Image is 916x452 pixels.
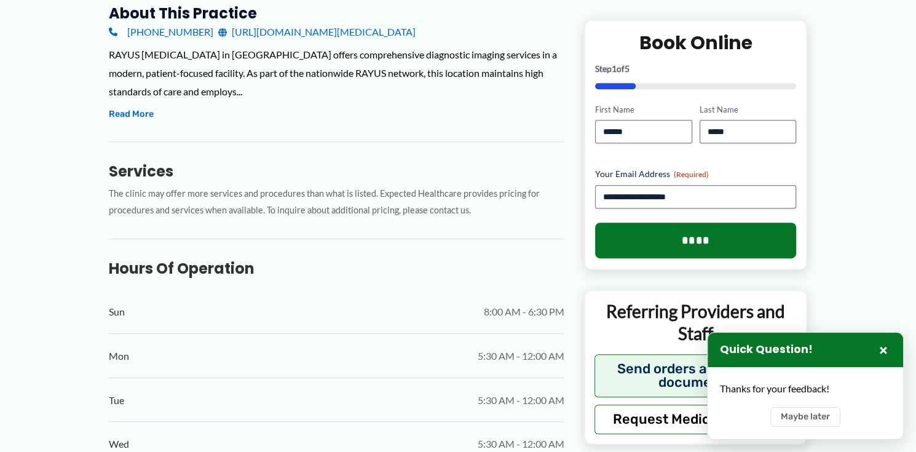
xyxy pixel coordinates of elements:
[876,343,891,357] button: Close
[594,301,797,346] p: Referring Providers and Staff
[478,391,564,410] span: 5:30 AM - 12:00 AM
[109,391,124,410] span: Tue
[595,104,692,116] label: First Name
[109,347,129,365] span: Mon
[720,343,813,357] h3: Quick Question!
[109,107,154,122] button: Read More
[109,23,213,41] a: [PHONE_NUMBER]
[595,65,796,73] p: Step of
[478,347,564,365] span: 5:30 AM - 12:00 AM
[720,379,891,398] div: Thanks for your feedback!
[595,169,796,181] label: Your Email Address
[594,354,797,397] button: Send orders and clinical documents
[595,31,796,55] h2: Book Online
[770,407,840,427] button: Maybe later
[594,405,797,434] button: Request Medical Records
[109,46,564,100] div: RAYUS [MEDICAL_DATA] in [GEOGRAPHIC_DATA] offers comprehensive diagnostic imaging services in a m...
[700,104,796,116] label: Last Name
[109,186,564,219] p: The clinic may offer more services and procedures than what is listed. Expected Healthcare provid...
[109,162,564,181] h3: Services
[674,170,709,180] span: (Required)
[218,23,416,41] a: [URL][DOMAIN_NAME][MEDICAL_DATA]
[109,259,564,278] h3: Hours of Operation
[612,63,617,74] span: 1
[109,4,564,23] h3: About this practice
[625,63,630,74] span: 5
[109,303,125,321] span: Sun
[484,303,564,321] span: 8:00 AM - 6:30 PM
